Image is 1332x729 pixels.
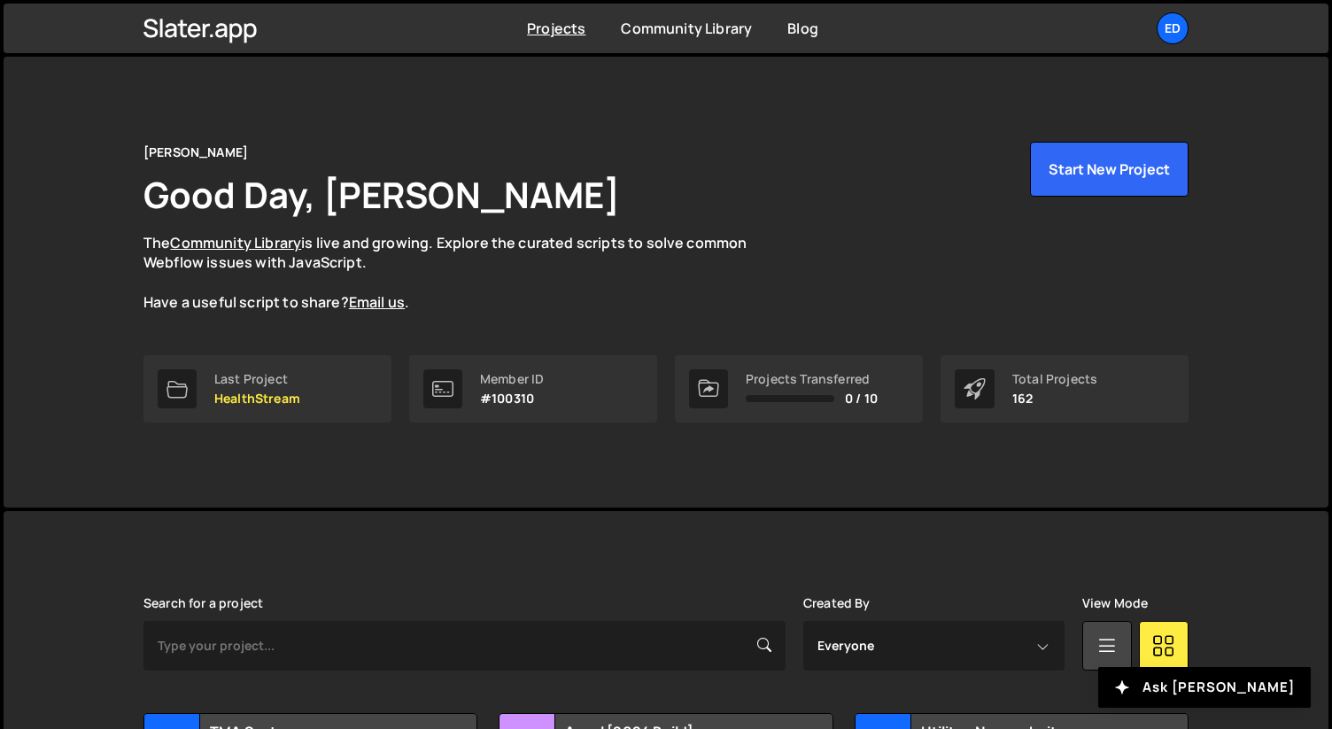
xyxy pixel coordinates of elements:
div: Total Projects [1012,372,1097,386]
button: Start New Project [1030,142,1189,197]
label: View Mode [1082,596,1148,610]
p: 162 [1012,392,1097,406]
a: Last Project HealthStream [143,355,391,423]
a: Email us [349,292,405,312]
a: Community Library [170,233,301,252]
a: Projects [527,19,585,38]
p: The is live and growing. Explore the curated scripts to solve common Webflow issues with JavaScri... [143,233,781,313]
div: [PERSON_NAME] [143,142,248,163]
div: Member ID [480,372,544,386]
h1: Good Day, [PERSON_NAME] [143,170,620,219]
a: Blog [787,19,818,38]
a: Ed [1157,12,1189,44]
p: #100310 [480,392,544,406]
span: 0 / 10 [845,392,878,406]
a: Community Library [621,19,752,38]
label: Search for a project [143,596,263,610]
label: Created By [803,596,871,610]
div: Last Project [214,372,300,386]
input: Type your project... [143,621,786,671]
p: HealthStream [214,392,300,406]
button: Ask [PERSON_NAME] [1098,667,1311,708]
div: Projects Transferred [746,372,878,386]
